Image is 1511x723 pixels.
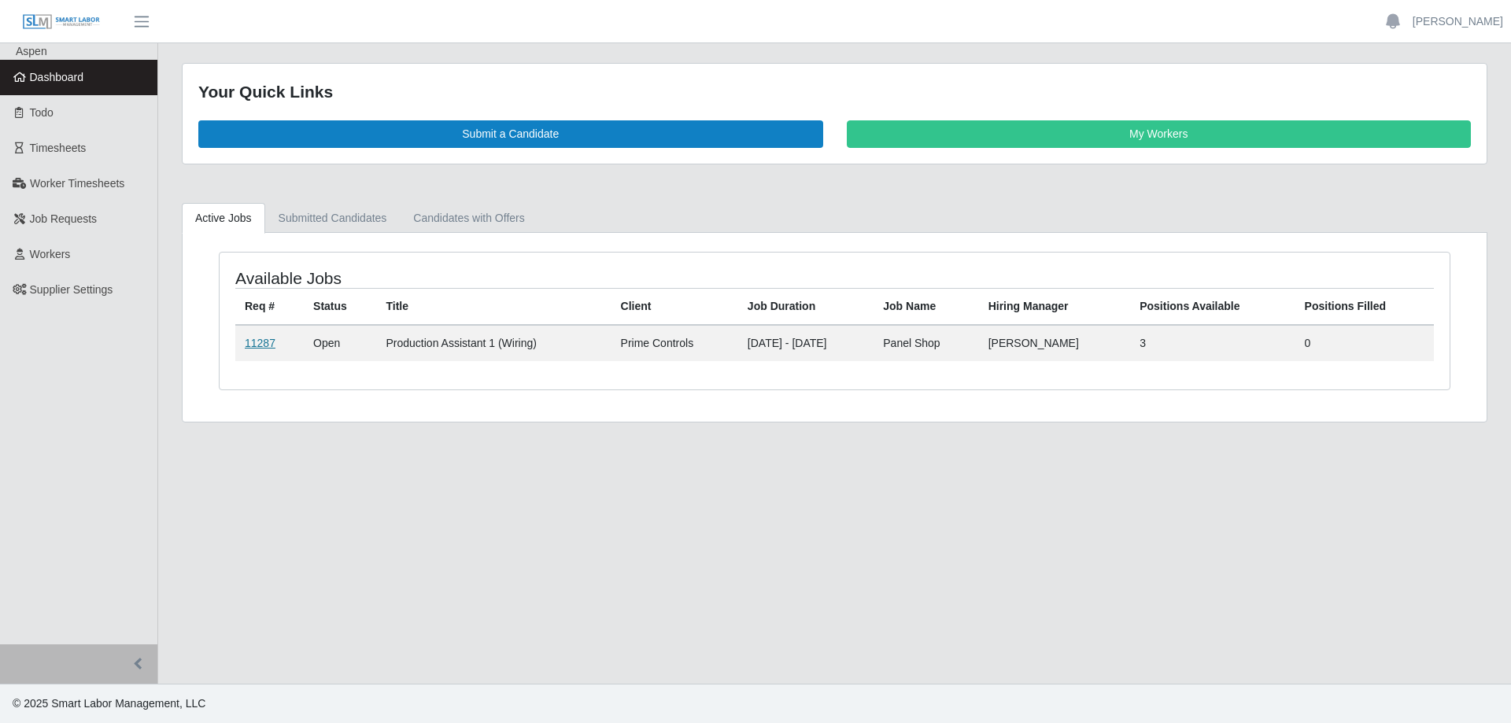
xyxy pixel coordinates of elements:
[1295,288,1434,325] th: Positions Filled
[182,203,265,234] a: Active Jobs
[304,325,376,361] td: Open
[235,288,304,325] th: Req #
[30,177,124,190] span: Worker Timesheets
[22,13,101,31] img: SLM Logo
[30,212,98,225] span: Job Requests
[245,337,275,349] a: 11287
[611,325,738,361] td: Prime Controls
[738,325,874,361] td: [DATE] - [DATE]
[30,283,113,296] span: Supplier Settings
[30,248,71,260] span: Workers
[265,203,401,234] a: Submitted Candidates
[979,288,1131,325] th: Hiring Manager
[400,203,538,234] a: Candidates with Offers
[30,142,87,154] span: Timesheets
[874,288,978,325] th: Job Name
[304,288,376,325] th: Status
[611,288,738,325] th: Client
[1130,325,1295,361] td: 3
[235,268,721,288] h4: Available Jobs
[13,697,205,710] span: © 2025 Smart Labor Management, LLC
[1413,13,1503,30] a: [PERSON_NAME]
[979,325,1131,361] td: [PERSON_NAME]
[30,71,84,83] span: Dashboard
[30,106,54,119] span: Todo
[198,79,1471,105] div: Your Quick Links
[1295,325,1434,361] td: 0
[1130,288,1295,325] th: Positions Available
[874,325,978,361] td: Panel Shop
[847,120,1472,148] a: My Workers
[377,288,611,325] th: Title
[738,288,874,325] th: Job Duration
[16,45,47,57] span: Aspen
[198,120,823,148] a: Submit a Candidate
[377,325,611,361] td: Production Assistant 1 (Wiring)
